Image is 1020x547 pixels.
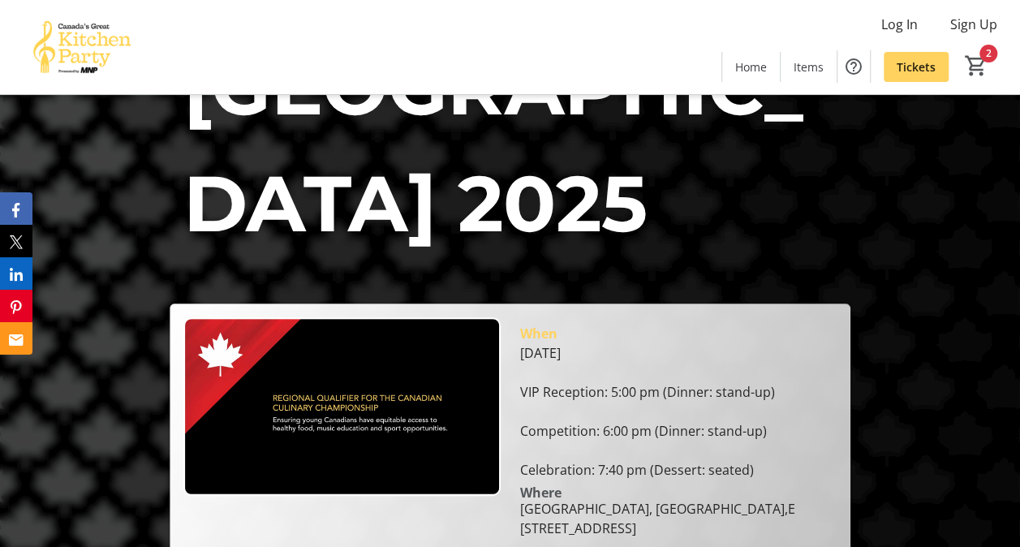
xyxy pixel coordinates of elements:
img: Canada’s Great Kitchen Party's Logo [10,6,154,88]
span: Items [794,58,824,75]
button: Cart [962,51,991,80]
div: [GEOGRAPHIC_DATA], [GEOGRAPHIC_DATA],E [520,499,795,519]
button: Help [837,50,870,83]
a: Tickets [884,52,949,82]
button: Log In [868,11,931,37]
div: Where [520,486,562,499]
div: [STREET_ADDRESS] [520,519,795,538]
span: Home [735,58,767,75]
img: Campaign CTA Media Photo [183,317,500,495]
button: Sign Up [937,11,1010,37]
span: Sign Up [950,15,997,34]
span: Log In [881,15,918,34]
div: When [520,324,557,343]
a: Home [722,52,780,82]
a: Items [781,52,837,82]
div: [DATE] VIP Reception: 5:00 pm (Dinner: stand-up) Competition: 6:00 pm (Dinner: stand-up) Celebrat... [520,343,837,480]
span: Tickets [897,58,936,75]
